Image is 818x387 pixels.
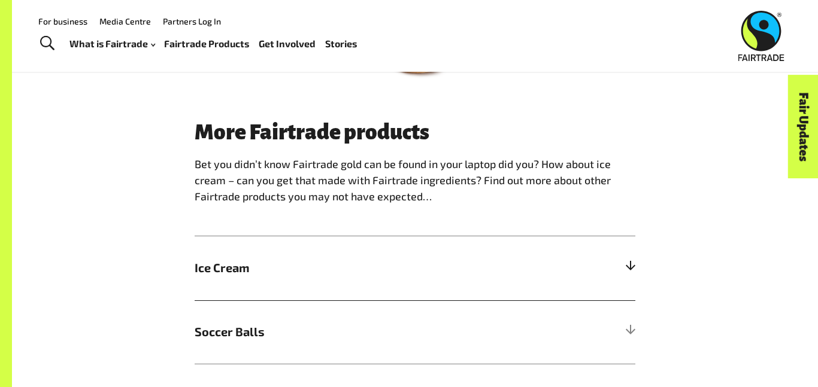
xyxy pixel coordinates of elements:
[32,29,62,59] a: Toggle Search
[195,323,525,341] span: Soccer Balls
[163,16,221,26] a: Partners Log In
[738,11,784,61] img: Fairtrade Australia New Zealand logo
[195,259,525,277] span: Ice Cream
[325,35,357,53] a: Stories
[69,35,155,53] a: What is Fairtrade
[195,121,635,144] h3: More Fairtrade products
[164,35,249,53] a: Fairtrade Products
[259,35,316,53] a: Get Involved
[38,16,87,26] a: For business
[195,157,611,203] span: Bet you didn’t know Fairtrade gold can be found in your laptop did you? How about ice cream – can...
[99,16,151,26] a: Media Centre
